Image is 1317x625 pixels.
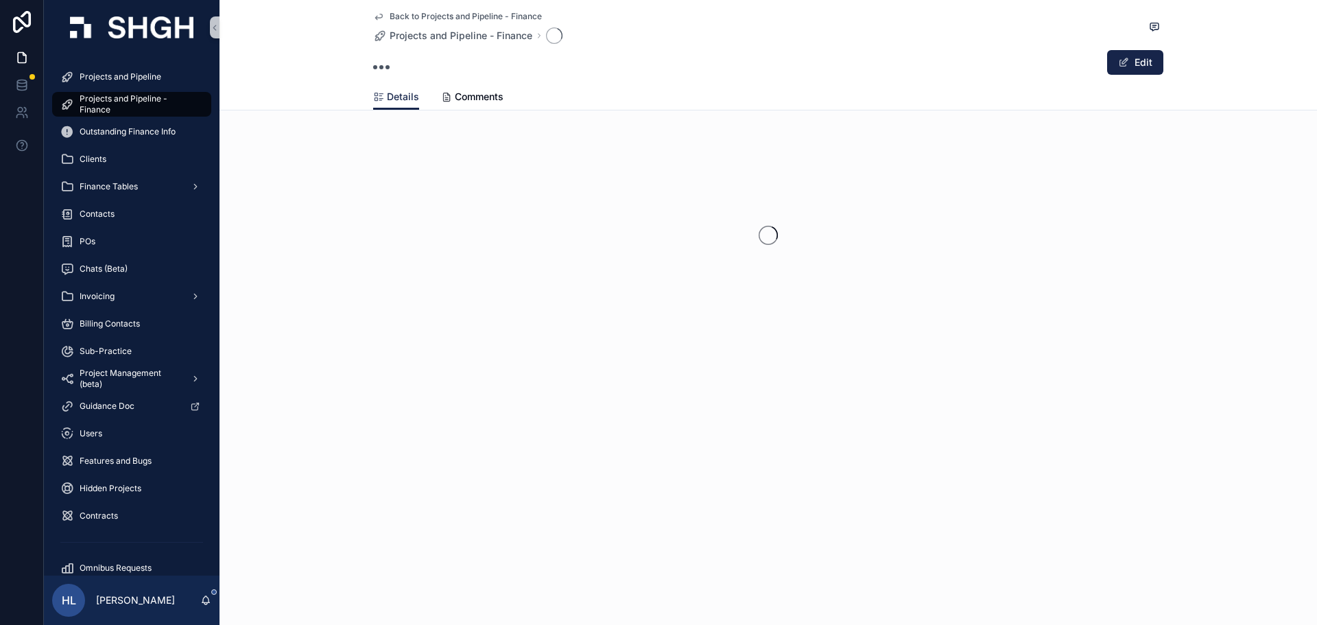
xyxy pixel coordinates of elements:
span: Project Management (beta) [80,368,180,390]
span: Comments [455,90,503,104]
span: Projects and Pipeline - Finance [390,29,532,43]
a: Invoicing [52,284,211,309]
a: Projects and Pipeline - Finance [52,92,211,117]
span: Clients [80,154,106,165]
button: Edit [1107,50,1163,75]
span: Back to Projects and Pipeline - Finance [390,11,542,22]
div: scrollable content [44,55,219,576]
p: [PERSON_NAME] [96,593,175,607]
span: POs [80,236,95,247]
span: Omnibus Requests [80,563,152,574]
a: Guidance Doc [52,394,211,418]
a: Projects and Pipeline - Finance [373,29,532,43]
span: Guidance Doc [80,401,134,412]
a: Details [373,84,419,110]
a: Projects and Pipeline [52,64,211,89]
a: Clients [52,147,211,172]
span: Sub-Practice [80,346,132,357]
img: App logo [70,16,193,38]
span: Outstanding Finance Info [80,126,176,137]
span: Finance Tables [80,181,138,192]
span: HL [62,592,76,609]
a: Back to Projects and Pipeline - Finance [373,11,542,22]
span: Details [387,90,419,104]
a: Omnibus Requests [52,556,211,580]
a: Chats (Beta) [52,257,211,281]
a: Sub-Practice [52,339,211,364]
a: Project Management (beta) [52,366,211,391]
a: Features and Bugs [52,449,211,473]
span: Invoicing [80,291,115,302]
span: Projects and Pipeline - Finance [80,93,198,115]
a: Outstanding Finance Info [52,119,211,144]
a: Comments [441,84,503,112]
a: Finance Tables [52,174,211,199]
span: Contracts [80,510,118,521]
a: Users [52,421,211,446]
span: Chats (Beta) [80,263,128,274]
span: Users [80,428,102,439]
span: Billing Contacts [80,318,140,329]
a: Billing Contacts [52,311,211,336]
span: Features and Bugs [80,456,152,467]
a: Contacts [52,202,211,226]
span: Contacts [80,209,115,220]
a: Contracts [52,504,211,528]
a: Hidden Projects [52,476,211,501]
span: Projects and Pipeline [80,71,161,82]
a: POs [52,229,211,254]
span: Hidden Projects [80,483,141,494]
